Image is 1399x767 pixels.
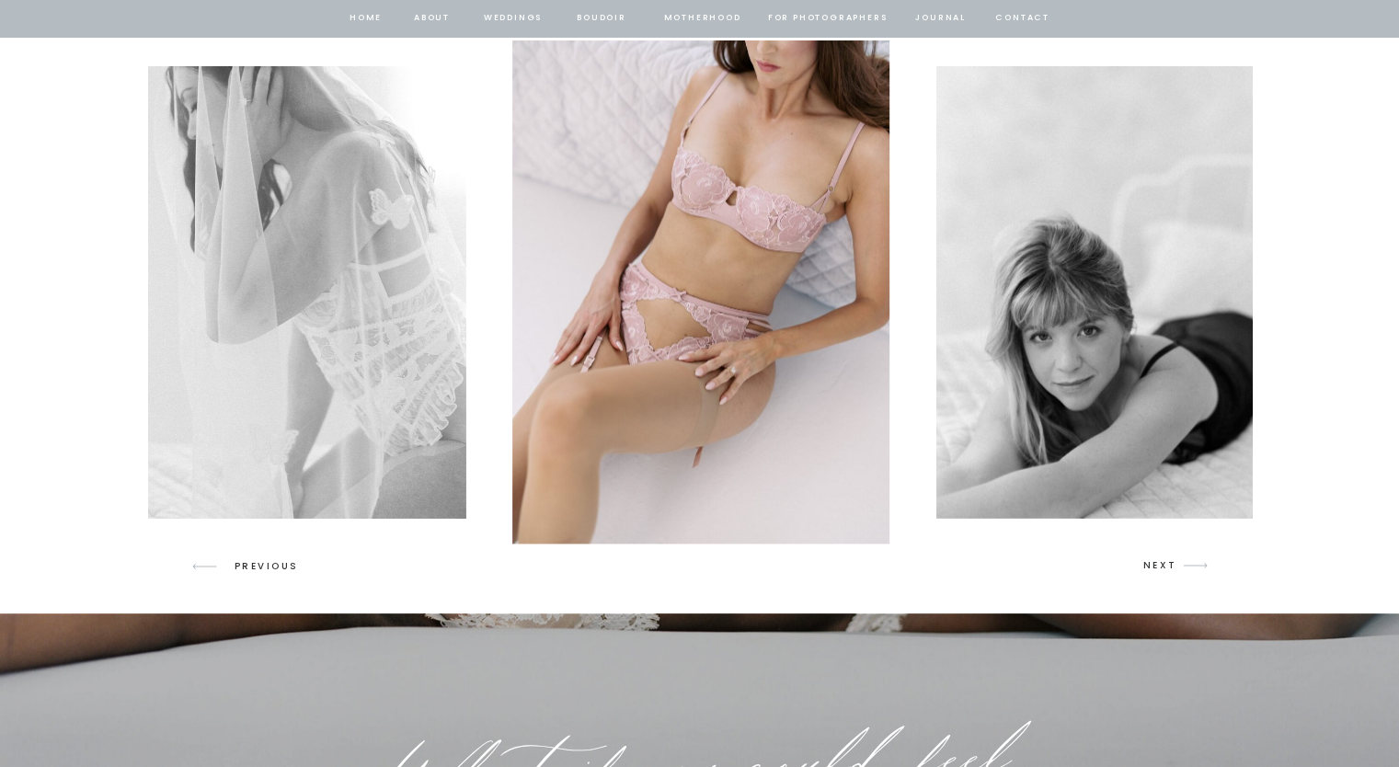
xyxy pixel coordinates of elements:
[349,10,384,27] a: home
[993,10,1052,27] a: contact
[664,10,740,27] a: Motherhood
[132,65,465,518] img: woman strokes hair under a butterfly bridal veil during seattle bridal boudoir session in studio ...
[235,558,305,575] p: PREVIOUS
[912,10,969,27] a: journal
[512,40,889,544] img: torso of woman in pink lingrie set by seattle boudoir photographer Jacqueline Benét
[576,10,628,27] a: BOUDOIR
[482,10,545,27] a: Weddings
[935,65,1275,518] img: black and white photo of woman lying on bed looking at the camera in seattle boudoir session by J...
[1143,557,1178,574] p: NEXT
[768,10,888,27] a: for photographers
[413,10,452,27] a: about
